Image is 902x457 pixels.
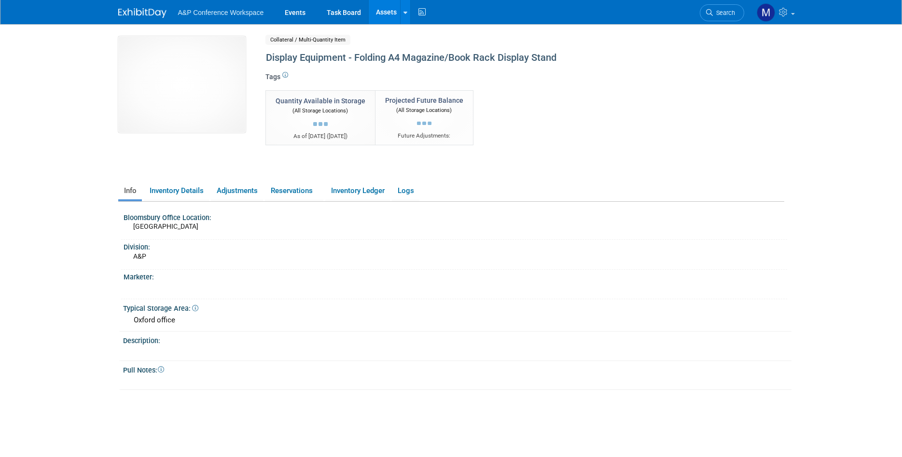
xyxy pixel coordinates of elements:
img: loading... [313,122,328,126]
div: Display Equipment - Folding A4 Magazine/Book Rack Display Stand [263,49,705,67]
img: ExhibitDay [118,8,167,18]
img: loading... [417,122,431,125]
a: Reservations [265,182,323,199]
div: (All Storage Locations) [276,106,365,115]
div: Division: [124,240,787,252]
div: (All Storage Locations) [385,105,463,114]
div: Quantity Available in Storage [276,96,365,106]
span: Typical Storage Area: [123,305,198,312]
a: Inventory Details [144,182,209,199]
div: Marketer: [124,270,787,282]
span: Search [713,9,735,16]
div: Oxford office [130,313,784,328]
div: Projected Future Balance [385,96,463,105]
span: Collateral / Multi-Quantity Item [265,35,350,45]
a: Adjustments [211,182,263,199]
img: View Images [118,36,246,133]
img: Maria Rohde [757,3,775,22]
span: A&P [133,252,146,260]
span: [DATE] [329,133,346,139]
span: [GEOGRAPHIC_DATA] [133,222,198,230]
a: Logs [392,182,419,199]
a: Search [700,4,744,21]
div: As of [DATE] ( ) [276,132,365,140]
a: Inventory Ledger [325,182,390,199]
div: Description: [123,333,791,346]
a: Info [118,182,142,199]
div: Bloomsbury Office Location: [124,210,787,222]
div: Tags [265,72,705,88]
span: A&P Conference Workspace [178,9,264,16]
div: Pull Notes: [123,363,791,375]
div: Future Adjustments: [385,132,463,140]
